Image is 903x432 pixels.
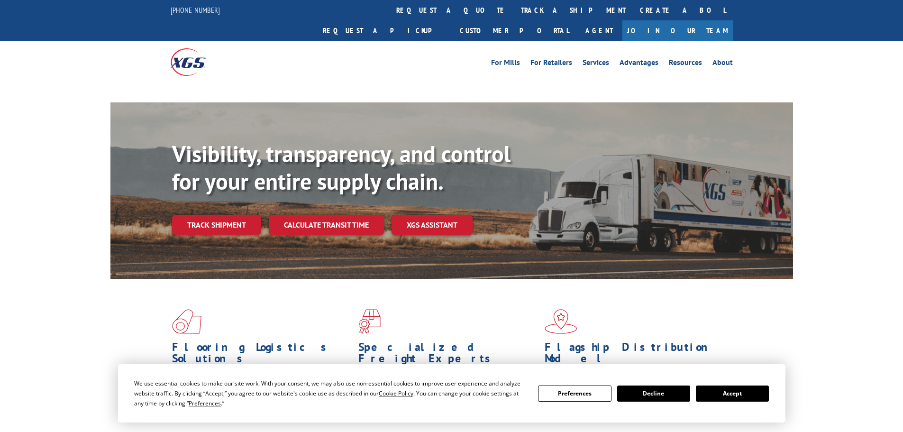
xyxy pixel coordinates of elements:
[617,386,690,402] button: Decline
[622,20,733,41] a: Join Our Team
[172,139,511,196] b: Visibility, transparency, and control for your entire supply chain.
[316,20,453,41] a: Request a pickup
[583,59,609,69] a: Services
[545,341,724,369] h1: Flagship Distribution Model
[358,309,381,334] img: xgs-icon-focused-on-flooring-red
[620,59,658,69] a: Advantages
[712,59,733,69] a: About
[269,215,384,235] a: Calculate transit time
[530,59,572,69] a: For Retailers
[696,386,769,402] button: Accept
[538,386,611,402] button: Preferences
[171,5,220,15] a: [PHONE_NUMBER]
[379,389,413,397] span: Cookie Policy
[576,20,622,41] a: Agent
[491,59,520,69] a: For Mills
[453,20,576,41] a: Customer Portal
[118,364,785,423] div: Cookie Consent Prompt
[669,59,702,69] a: Resources
[172,309,201,334] img: xgs-icon-total-supply-chain-intelligence-red
[545,309,577,334] img: xgs-icon-flagship-distribution-model-red
[189,399,221,407] span: Preferences
[358,341,538,369] h1: Specialized Freight Experts
[172,341,351,369] h1: Flooring Logistics Solutions
[172,215,261,235] a: Track shipment
[392,215,473,235] a: XGS ASSISTANT
[134,378,527,408] div: We use essential cookies to make our site work. With your consent, we may also use non-essential ...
